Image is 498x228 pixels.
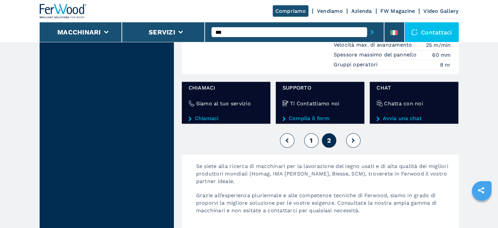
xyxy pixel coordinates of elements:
[334,41,414,49] p: Velocità max. di avanzamento
[189,100,194,106] img: Siamo al tuo servizio
[189,115,264,121] a: Chiamaci
[384,100,423,107] h4: Chatta con noi
[426,41,451,49] em: 25 m/min
[196,100,251,107] h4: Siamo al tuo servizio
[405,22,459,42] div: Contattaci
[367,25,377,40] button: submit-button
[283,115,358,121] a: Compila il form
[317,8,343,14] a: Vendiamo
[310,136,313,144] span: 1
[304,133,319,148] button: 1
[377,115,452,121] a: Avvia una chat
[423,8,458,14] a: Video Gallery
[189,84,264,92] span: Chiamaci
[334,61,379,68] p: Gruppi operatori
[283,100,288,106] img: Ti Contattiamo noi
[411,29,418,35] img: Contattaci
[470,198,493,223] iframe: Chat
[322,133,336,148] button: 2
[290,100,340,107] h4: Ti Contattiamo noi
[273,5,308,17] a: Compriamo
[377,84,452,92] span: chat
[283,84,358,92] span: Supporto
[57,28,101,36] button: Macchinari
[473,182,489,198] a: sharethis
[351,8,372,14] a: Azienda
[334,51,418,58] p: Spessore massimo del pannello
[40,4,87,18] img: Ferwood
[190,192,459,221] p: Grazie all’esperienza pluriennale e alle competenze tecniche di Ferwood, siamo in grado di propor...
[380,8,415,14] a: FW Magazine
[327,136,331,144] span: 2
[432,51,451,59] em: 60 mm
[377,100,382,106] img: Chatta con noi
[149,28,175,36] button: Servizi
[190,162,459,192] p: Se siete alla ricerca di macchinari per la lavorazione del legno usati e di alta qualità dei migl...
[440,61,451,69] em: 8 nr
